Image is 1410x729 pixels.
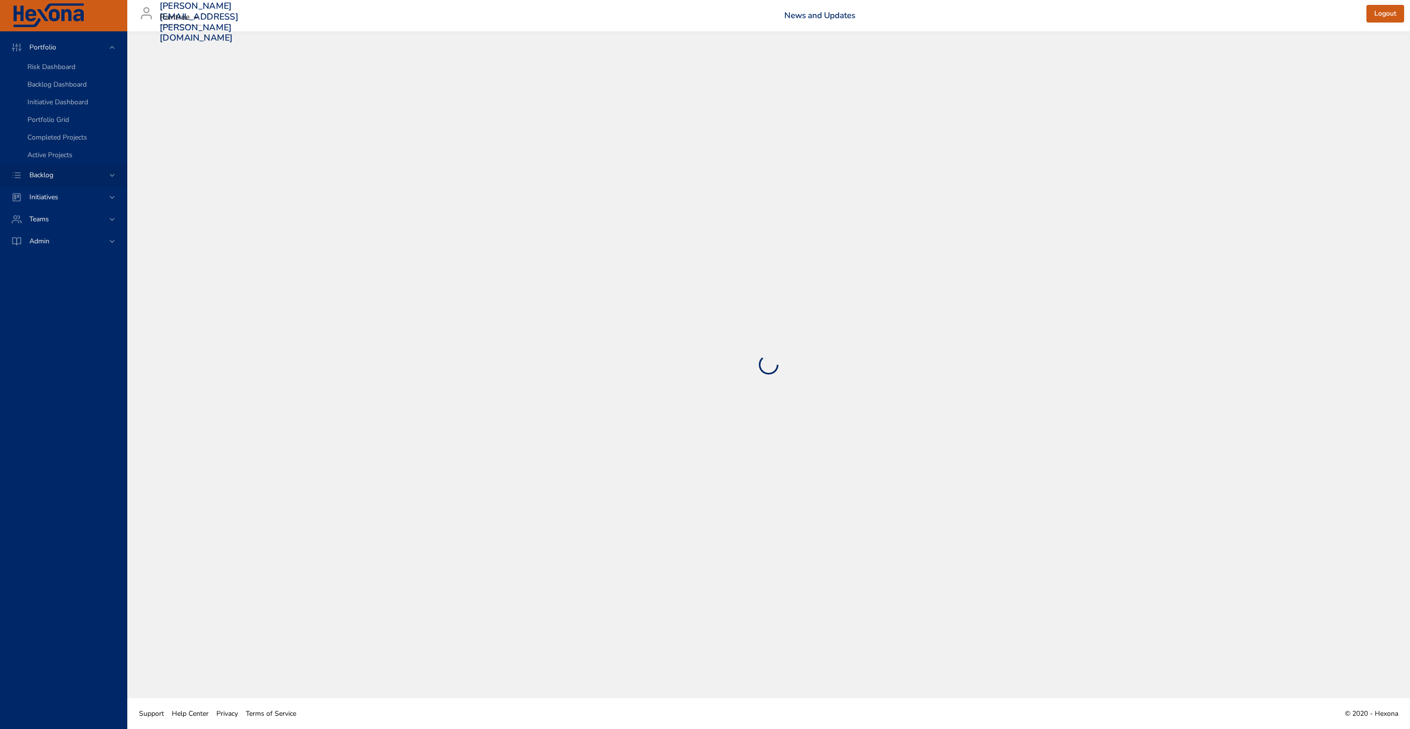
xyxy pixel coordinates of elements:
span: Active Projects [27,150,72,160]
span: Initiative Dashboard [27,97,88,107]
span: Admin [22,236,57,246]
span: Teams [22,214,57,224]
span: Privacy [216,709,238,718]
a: Help Center [168,703,212,725]
span: Risk Dashboard [27,62,75,71]
span: Support [139,709,164,718]
span: © 2020 - Hexona [1345,709,1398,718]
span: Logout [1374,8,1396,20]
a: Privacy [212,703,242,725]
span: Help Center [172,709,209,718]
span: Portfolio Grid [27,115,69,124]
h3: [PERSON_NAME][EMAIL_ADDRESS][PERSON_NAME][DOMAIN_NAME] [160,1,238,43]
span: Backlog Dashboard [27,80,87,89]
span: Completed Projects [27,133,87,142]
button: Logout [1366,5,1404,23]
span: Terms of Service [246,709,296,718]
span: Initiatives [22,192,66,202]
img: Hexona [12,3,85,28]
span: Backlog [22,170,61,180]
div: Raintree [160,10,202,25]
span: Portfolio [22,43,64,52]
a: News and Updates [784,10,855,21]
a: Support [135,703,168,725]
a: Terms of Service [242,703,300,725]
